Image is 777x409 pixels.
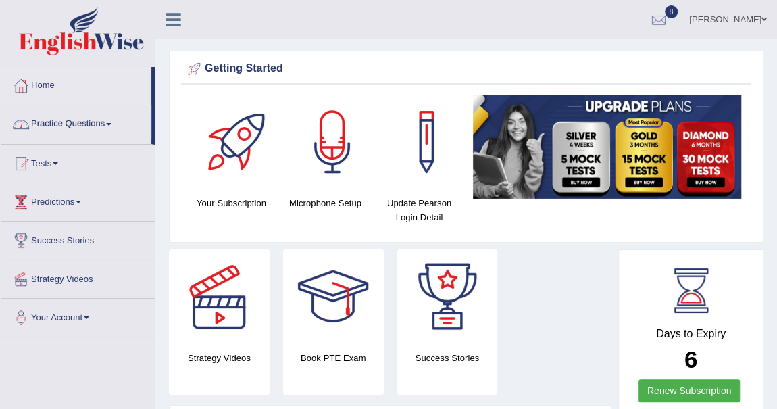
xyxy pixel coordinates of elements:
[665,5,678,18] span: 8
[634,328,748,340] h4: Days to Expiry
[1,67,151,101] a: Home
[397,351,498,365] h4: Success Stories
[25,143,151,168] a: Speaking Practice
[1,260,155,294] a: Strategy Videos
[638,379,741,402] a: Renew Subscription
[1,105,151,139] a: Practice Questions
[191,196,272,210] h4: Your Subscription
[285,196,366,210] h4: Microphone Setup
[169,351,270,365] h4: Strategy Videos
[684,346,697,372] b: 6
[1,299,155,333] a: Your Account
[283,351,384,365] h4: Book PTE Exam
[1,222,155,256] a: Success Stories
[473,95,741,199] img: small5.jpg
[184,59,748,79] div: Getting Started
[1,145,155,178] a: Tests
[379,196,459,224] h4: Update Pearson Login Detail
[1,183,155,217] a: Predictions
